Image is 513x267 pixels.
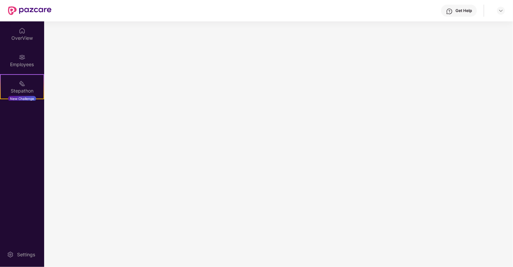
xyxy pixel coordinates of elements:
[455,8,472,13] div: Get Help
[498,8,504,13] img: svg+xml;base64,PHN2ZyBpZD0iRHJvcGRvd24tMzJ4MzIiIHhtbG5zPSJodHRwOi8vd3d3LnczLm9yZy8yMDAwL3N2ZyIgd2...
[15,251,37,258] div: Settings
[19,27,25,34] img: svg+xml;base64,PHN2ZyBpZD0iSG9tZSIgeG1sbnM9Imh0dHA6Ly93d3cudzMub3JnLzIwMDAvc3ZnIiB3aWR0aD0iMjAiIG...
[1,88,43,94] div: Stepathon
[19,54,25,60] img: svg+xml;base64,PHN2ZyBpZD0iRW1wbG95ZWVzIiB4bWxucz0iaHR0cDovL3d3dy53My5vcmcvMjAwMC9zdmciIHdpZHRoPS...
[446,8,453,15] img: svg+xml;base64,PHN2ZyBpZD0iSGVscC0zMngzMiIgeG1sbnM9Imh0dHA6Ly93d3cudzMub3JnLzIwMDAvc3ZnIiB3aWR0aD...
[19,80,25,87] img: svg+xml;base64,PHN2ZyB4bWxucz0iaHR0cDovL3d3dy53My5vcmcvMjAwMC9zdmciIHdpZHRoPSIyMSIgaGVpZ2h0PSIyMC...
[7,251,14,258] img: svg+xml;base64,PHN2ZyBpZD0iU2V0dGluZy0yMHgyMCIgeG1sbnM9Imh0dHA6Ly93d3cudzMub3JnLzIwMDAvc3ZnIiB3aW...
[8,6,52,15] img: New Pazcare Logo
[8,96,36,101] div: New Challenge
